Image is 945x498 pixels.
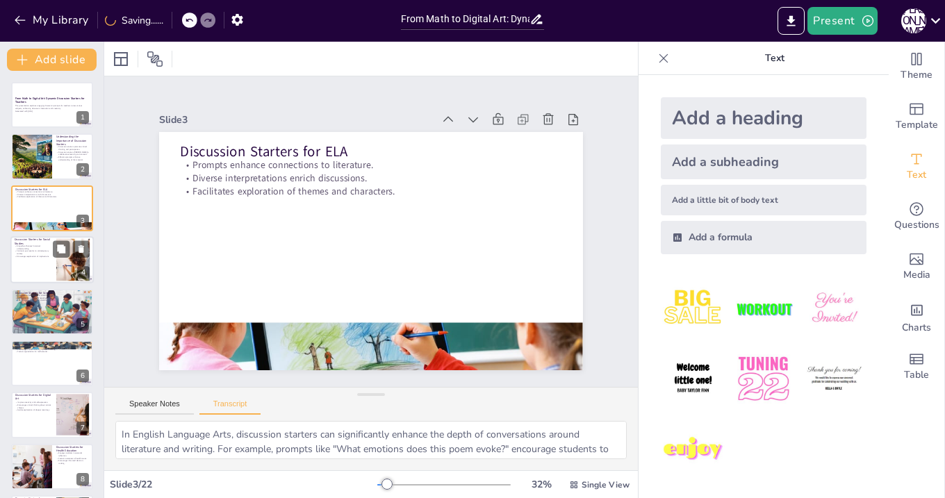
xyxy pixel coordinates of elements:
[56,135,89,147] p: Understanding the Importance of Discussion Starters
[894,217,939,233] span: Questions
[105,14,163,27] div: Saving......
[56,156,89,160] p: Effective prompts enhance understanding of the material.
[15,401,52,404] p: Inspires creativity and self-expression.
[11,444,93,490] div: https://cdn.sendsteps.com/images/logo/sendsteps_logo_white.pnghttps://cdn.sendsteps.com/images/lo...
[15,250,52,255] p: Connects past events to contemporary society.
[76,318,89,331] div: 5
[147,51,163,67] span: Position
[889,192,944,242] div: Get real-time input from your audience
[73,241,90,258] button: Delete Slide
[661,185,866,215] div: Add a little bit of body text
[15,299,89,301] p: Enhances understanding of scientific concepts.
[15,255,52,258] p: Encourages exploration of implications.
[889,142,944,192] div: Add text boxes
[675,42,875,75] p: Text
[802,276,866,341] img: 3.jpeg
[15,245,52,250] p: Empathy enhances historical understanding.
[15,196,89,199] p: Facilitates exploration of themes and characters.
[807,7,877,35] button: Present
[11,289,93,335] div: https://cdn.sendsteps.com/images/logo/sendsteps_logo_white.pnghttps://cdn.sendsteps.com/images/lo...
[15,348,89,351] p: Encourages critical thinking in problem-solving.
[76,215,89,227] div: 3
[199,399,261,415] button: Transcript
[889,242,944,292] div: Add images, graphics, shapes or video
[802,347,866,411] img: 6.jpeg
[901,7,926,35] button: [PERSON_NAME]
[15,393,52,401] p: Discussion Starters for Digital Art
[197,121,573,213] p: Prompts enhance connections to literature.
[901,8,926,33] div: [PERSON_NAME]
[15,345,89,348] p: Makes math relatable to everyday life.
[56,457,89,460] p: Fosters awareness of health issues.
[731,347,796,411] img: 5.jpeg
[56,145,89,150] p: Discussion starters promote critical thinking and participation.
[15,290,89,294] p: Discussion Starters for Science
[15,105,89,110] p: This presentation explores engaging discussion prompts for teachers across various subjects, enha...
[11,340,93,386] div: https://cdn.sendsteps.com/images/logo/sendsteps_logo_white.pnghttps://cdn.sendsteps.com/images/lo...
[15,409,52,412] p: Guides exploration of deeper meanings.
[731,276,796,341] img: 2.jpeg
[661,276,725,341] img: 1.jpeg
[661,221,866,254] div: Add a formula
[110,478,377,491] div: Slide 3 / 22
[15,294,89,297] p: Promotes critical analysis in scientific thinking.
[901,67,932,83] span: Theme
[76,473,89,485] div: 8
[76,163,89,176] div: 2
[10,9,94,31] button: My Library
[661,144,866,179] div: Add a subheading
[15,190,89,193] p: Prompts enhance connections to literature.
[76,111,89,124] div: 1
[11,133,93,179] div: https://cdn.sendsteps.com/images/logo/sendsteps_logo_white.pnghttps://cdn.sendsteps.com/images/lo...
[15,297,89,299] p: Encourages formulation of hypotheses.
[76,370,89,382] div: 6
[56,459,89,464] p: Encourages informed decision-making.
[53,241,69,258] button: Duplicate Slide
[889,342,944,392] div: Add a table
[56,445,89,453] p: Discussion Starters for Health Education
[15,110,89,113] p: Generated with [URL]
[15,193,89,196] p: Diverse interpretations enrich discussions.
[56,150,89,155] p: Discussion starters [PERSON_NAME] a collaborative learning environment.
[889,292,944,342] div: Add charts and graphs
[661,417,725,482] img: 7.jpeg
[192,147,568,239] p: Facilitates exploration of themes and characters.
[195,133,570,226] p: Diverse interpretations enrich discussions.
[661,97,866,139] div: Add a heading
[907,167,926,183] span: Text
[889,92,944,142] div: Add ready made slides
[904,367,929,383] span: Table
[110,48,132,70] div: Layout
[902,320,931,335] span: Charts
[661,347,725,411] img: 4.jpeg
[15,238,52,246] p: Discussion Starters for Social Studies
[15,342,89,347] p: Discussion Starters for Math
[896,117,938,133] span: Template
[7,49,97,71] button: Add slide
[115,399,194,415] button: Speaker Notes
[76,422,89,434] div: 7
[56,451,89,456] p: Engages students in personal reflection.
[525,478,558,491] div: 32 %
[11,185,93,231] div: https://cdn.sendsteps.com/images/logo/sendsteps_logo_white.pnghttps://cdn.sendsteps.com/images/lo...
[10,236,94,283] div: https://cdn.sendsteps.com/images/logo/sendsteps_logo_white.pnghttps://cdn.sendsteps.com/images/lo...
[778,7,805,35] button: Export to PowerPoint
[15,188,89,192] p: Discussion Starters for ELA
[77,267,90,279] div: 4
[199,104,577,203] p: Discussion Starters for ELA
[15,351,89,354] p: Fosters appreciation for mathematics.
[582,479,630,490] span: Single View
[115,421,627,459] textarea: In English Language Arts, discussion starters can significantly enhance the depth of conversation...
[15,404,52,409] p: Encourages critical thinking about artistic choices.
[889,42,944,92] div: Change the overall theme
[401,9,530,29] input: Insert title
[11,392,93,438] div: https://cdn.sendsteps.com/images/logo/sendsteps_logo_white.pnghttps://cdn.sendsteps.com/images/lo...
[15,97,84,104] strong: From Math to Digital Art: Dynamic Discussion Starters for Teachers
[186,72,456,142] div: Slide 3
[903,267,930,283] span: Media
[11,82,93,128] div: https://cdn.sendsteps.com/images/logo/sendsteps_logo_white.pnghttps://cdn.sendsteps.com/images/lo...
